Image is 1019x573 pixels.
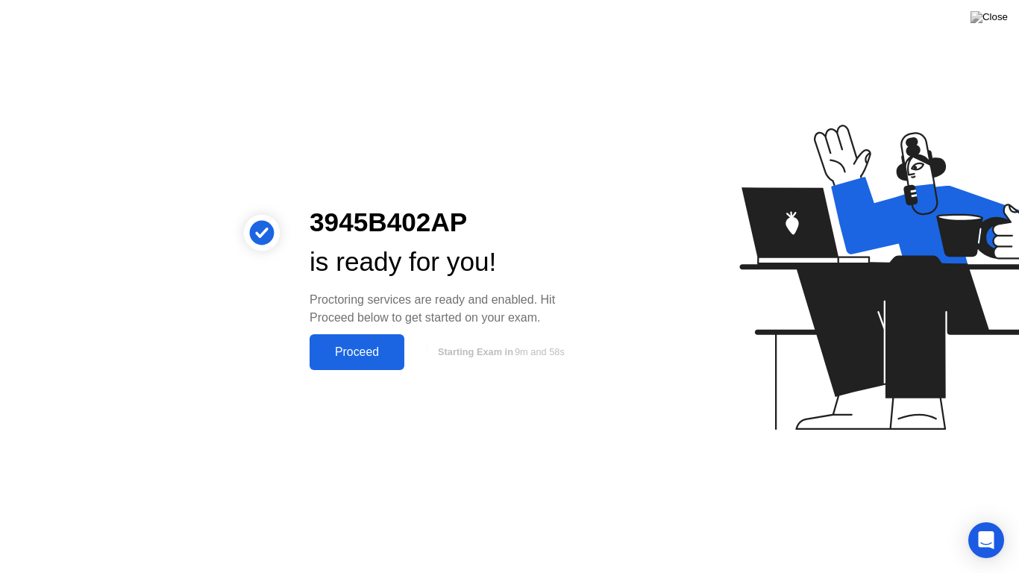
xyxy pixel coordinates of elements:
[515,346,565,357] span: 9m and 58s
[310,334,404,370] button: Proceed
[310,291,587,327] div: Proctoring services are ready and enabled. Hit Proceed below to get started on your exam.
[310,242,587,282] div: is ready for you!
[971,11,1008,23] img: Close
[314,345,400,359] div: Proceed
[310,203,587,242] div: 3945B402AP
[412,338,587,366] button: Starting Exam in9m and 58s
[968,522,1004,558] div: Open Intercom Messenger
